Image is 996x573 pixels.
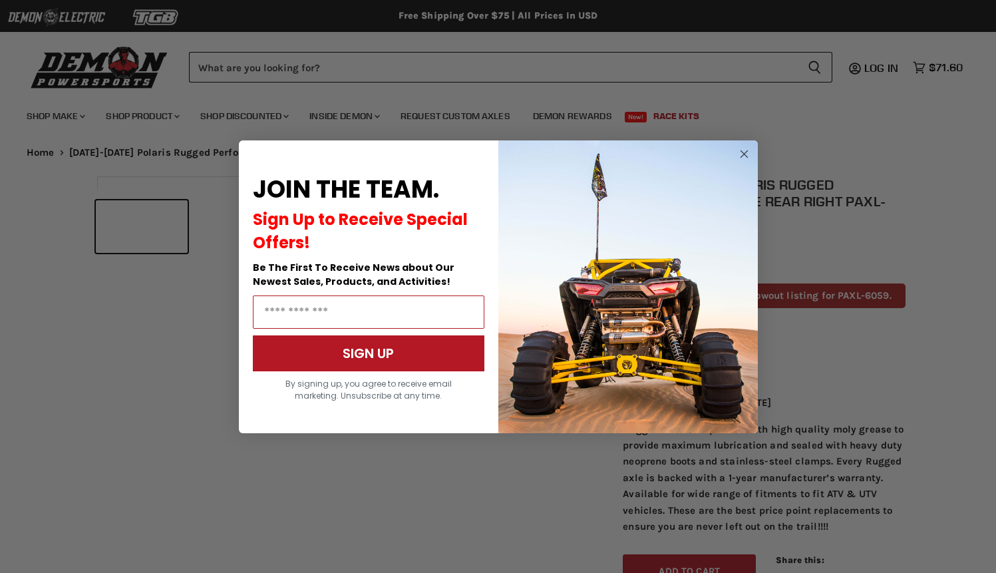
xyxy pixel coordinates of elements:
[253,295,484,329] input: Email Address
[498,140,758,433] img: a9095488-b6e7-41ba-879d-588abfab540b.jpeg
[253,172,439,206] span: JOIN THE TEAM.
[253,208,468,254] span: Sign Up to Receive Special Offers!
[253,261,454,288] span: Be The First To Receive News about Our Newest Sales, Products, and Activities!
[736,146,752,162] button: Close dialog
[253,335,484,371] button: SIGN UP
[285,378,452,401] span: By signing up, you agree to receive email marketing. Unsubscribe at any time.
